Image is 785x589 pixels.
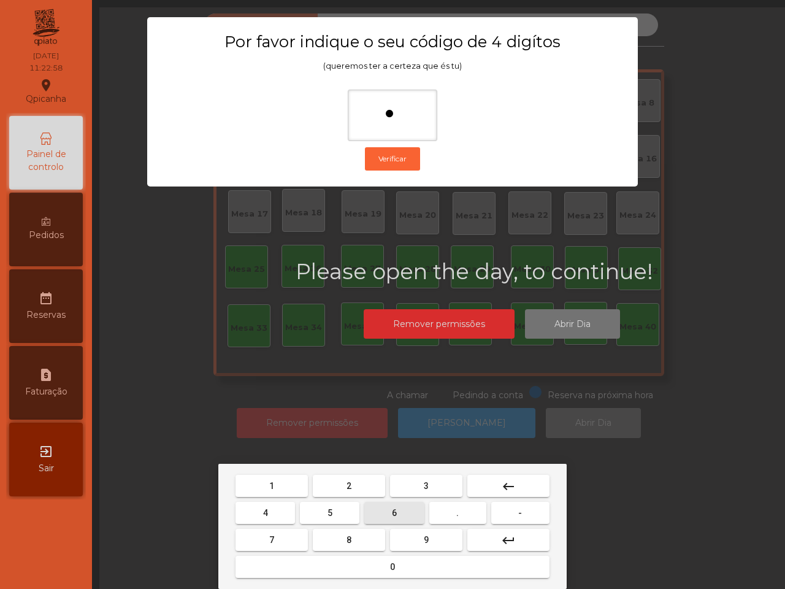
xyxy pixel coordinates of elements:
span: 7 [269,535,274,545]
span: 1 [269,481,274,491]
mat-icon: keyboard_return [501,533,516,548]
span: 9 [424,535,429,545]
span: (queremos ter a certeza que és tu) [323,61,462,71]
span: 0 [390,562,395,572]
mat-icon: keyboard_backspace [501,479,516,494]
span: 4 [263,508,268,518]
span: 2 [347,481,351,491]
span: - [518,508,522,518]
span: 6 [392,508,397,518]
button: Verificar [365,147,420,171]
span: 5 [327,508,332,518]
span: . [456,508,459,518]
span: 3 [424,481,429,491]
span: 8 [347,535,351,545]
h3: Por favor indique o seu código de 4 digítos [171,32,614,52]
